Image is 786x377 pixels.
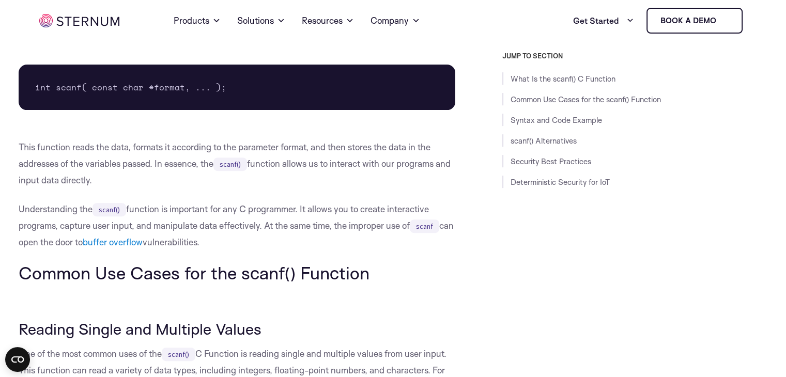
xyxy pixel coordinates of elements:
code: scanf() [93,203,126,216]
a: Company [371,2,420,39]
p: This function reads the data, formats it according to the parameter format, and then stores the d... [19,139,456,189]
a: Common Use Cases for the scanf() Function [511,95,661,104]
pre: int scanf( const char *format, ... ); [19,65,456,110]
p: Understanding the function is important for any C programmer. It allows you to create interactive... [19,201,456,250]
img: sternum iot [39,14,119,27]
a: Resources [302,2,354,39]
a: Deterministic Security for IoT [511,177,610,187]
a: Book a demo [646,8,743,34]
h2: Common Use Cases for the scanf() Function [19,263,456,282]
code: scanf() [162,348,195,361]
a: Get Started [573,10,634,31]
a: Solutions [237,2,285,39]
a: Products [174,2,221,39]
button: Open CMP widget [5,347,30,372]
a: scanf() Alternatives [511,136,577,146]
h3: Reading Single and Multiple Values [19,320,456,338]
img: sternum iot [720,17,729,25]
h3: JUMP TO SECTION [502,52,768,60]
a: Syntax and Code Example [511,115,602,125]
a: buffer overflow [83,237,143,247]
code: scanf [410,219,439,233]
a: Security Best Practices [511,156,591,166]
a: What Is the scanf() C Function [511,74,615,84]
code: scanf() [213,158,247,171]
